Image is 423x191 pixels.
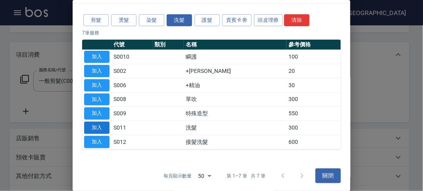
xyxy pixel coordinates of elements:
[167,14,192,27] button: 洗髮
[112,92,153,107] td: S008
[184,135,286,149] td: 接髮洗髮
[184,92,286,107] td: 單吹
[84,94,110,106] button: 加入
[112,64,153,78] td: S002
[184,50,286,64] td: 瞬護
[284,14,310,27] button: 清除
[286,64,341,78] td: 20
[254,14,283,27] button: 頭皮理療
[84,107,110,120] button: 加入
[153,40,184,50] th: 類別
[184,64,286,78] td: +[PERSON_NAME]
[112,107,153,121] td: S009
[184,107,286,121] td: 特殊造型
[83,14,109,27] button: 剪髮
[286,78,341,92] td: 30
[84,136,110,148] button: 加入
[184,78,286,92] td: +精油
[286,107,341,121] td: 550
[286,135,341,149] td: 600
[184,40,286,50] th: 名稱
[286,121,341,135] td: 300
[163,172,192,180] p: 每頁顯示數量
[139,14,164,27] button: 染髮
[112,50,153,64] td: S0010
[111,14,137,27] button: 燙髮
[286,50,341,64] td: 100
[112,78,153,92] td: S006
[195,165,214,187] div: 50
[84,122,110,134] button: 加入
[286,92,341,107] td: 300
[112,40,153,50] th: 代號
[227,172,265,180] p: 第 1–7 筆 共 7 筆
[184,121,286,135] td: 洗髮
[84,79,110,92] button: 加入
[315,168,341,183] button: 關閉
[112,121,153,135] td: S011
[84,65,110,77] button: 加入
[194,14,220,27] button: 護髮
[286,40,341,50] th: 參考價格
[222,14,252,27] button: 貴賓卡劵
[84,51,110,63] button: 加入
[82,29,341,36] p: 7 筆服務
[112,135,153,149] td: S012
